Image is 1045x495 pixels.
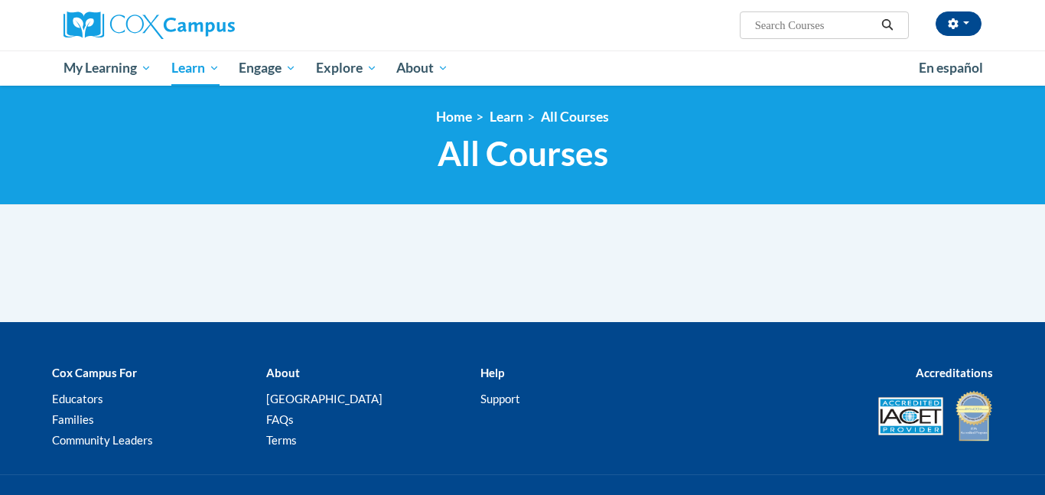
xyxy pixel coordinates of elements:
a: Terms [266,433,297,447]
span: All Courses [438,133,608,174]
b: About [266,366,300,379]
img: IDA® Accredited [955,389,993,443]
a: Engage [229,50,306,86]
span: Learn [171,59,220,77]
a: Educators [52,392,103,405]
a: All Courses [541,109,609,125]
a: En español [909,52,993,84]
a: Families [52,412,94,426]
a: My Learning [54,50,161,86]
a: [GEOGRAPHIC_DATA] [266,392,383,405]
a: FAQs [266,412,294,426]
span: Engage [239,59,296,77]
b: Accreditations [916,366,993,379]
div: Main menu [41,50,1004,86]
img: Accredited IACET® Provider [878,397,943,435]
span: Explore [316,59,377,77]
span: My Learning [63,59,151,77]
a: Explore [306,50,387,86]
button: Search [876,16,899,34]
button: Account Settings [936,11,982,36]
a: Support [480,392,520,405]
b: Help [480,366,504,379]
a: Home [436,109,472,125]
a: About [387,50,459,86]
input: Search Courses [754,16,876,34]
a: Cox Campus [63,11,354,39]
a: Learn [161,50,230,86]
a: Community Leaders [52,433,153,447]
a: Learn [490,109,523,125]
img: Cox Campus [63,11,235,39]
b: Cox Campus For [52,366,137,379]
span: About [396,59,448,77]
span: En español [919,60,983,76]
